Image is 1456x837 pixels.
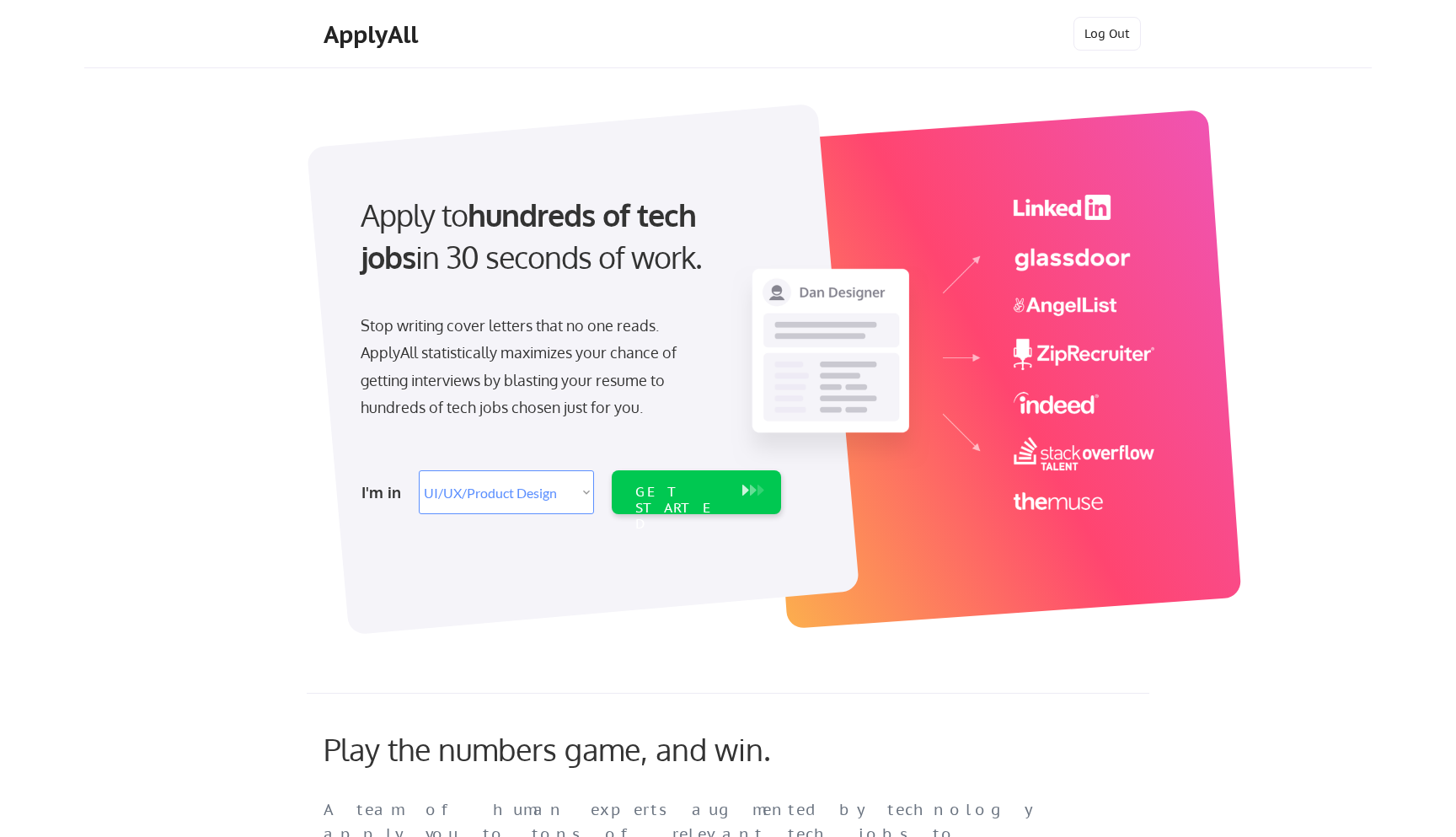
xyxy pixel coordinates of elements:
[324,20,423,49] div: ApplyAll
[361,312,707,421] div: Stop writing cover letters that no one reads. ApplyAll statistically maximizes your chance of get...
[361,194,774,279] div: Apply to in 30 seconds of work.
[361,196,704,276] strong: hundreds of tech jobs
[1073,17,1141,51] button: Log Out
[361,479,409,506] div: I'm in
[324,731,846,767] div: Play the numbers game, and win.
[635,484,725,533] div: GET STARTED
